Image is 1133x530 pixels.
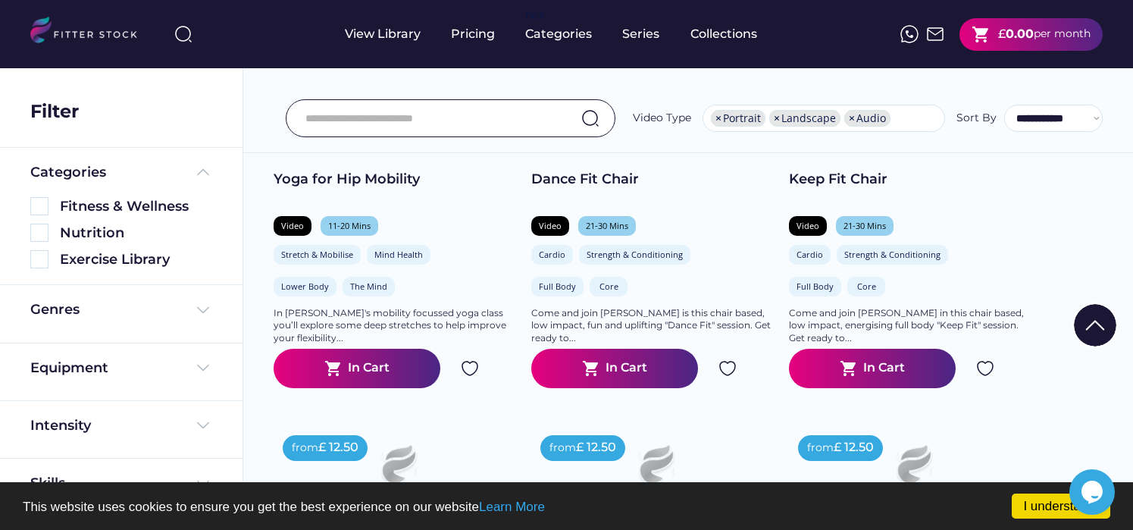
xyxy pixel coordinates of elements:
[855,281,878,292] div: Core
[539,281,576,292] div: Full Body
[622,26,660,42] div: Series
[281,220,304,231] div: Video
[769,110,840,127] li: Landscape
[30,17,150,48] img: LOGO.svg
[30,474,68,493] div: Skills
[194,163,212,181] img: Frame%20%285%29.svg
[1074,304,1116,347] img: Group%201000002322%20%281%29.svg
[324,359,343,378] button: shopping_cart
[606,359,647,378] div: In Cart
[581,109,599,127] img: search-normal.svg
[531,307,774,345] div: Come and join [PERSON_NAME] is this chair based, low impact, fun and uplifting "Dance Fit" sessio...
[292,441,318,456] div: from
[30,197,49,215] img: Rectangle%205126.svg
[30,250,49,268] img: Rectangle%205126.svg
[350,281,387,292] div: The Mind
[194,416,212,434] img: Frame%20%284%29.svg
[718,359,737,378] img: Group%201000002324.svg
[174,25,192,43] img: search-normal%203.svg
[30,416,91,435] div: Intensity
[348,359,390,378] div: In Cart
[30,300,80,319] div: Genres
[539,249,565,260] div: Cardio
[715,113,721,124] span: ×
[194,359,212,377] img: Frame%20%284%29.svg
[479,500,545,514] a: Learn More
[711,110,765,127] li: Portrait
[797,281,834,292] div: Full Body
[525,8,545,23] div: fvck
[274,170,516,189] div: Yoga for Hip Mobility
[998,26,1006,42] div: £
[690,26,757,42] div: Collections
[60,197,212,216] div: Fitness & Wellness
[318,439,358,456] div: £ 12.50
[834,439,874,456] div: £ 12.50
[789,307,1031,345] div: Come and join [PERSON_NAME] in this chair based, low impact, energising full body "Keep Fit" sess...
[274,307,516,345] div: In [PERSON_NAME]'s mobility focussed yoga class you’ll explore some deep stretches to help improv...
[797,249,823,260] div: Cardio
[1012,494,1110,519] a: I understand!
[30,359,108,378] div: Equipment
[774,113,780,124] span: ×
[863,359,905,378] div: In Cart
[531,170,774,189] div: Dance Fit Chair
[525,26,592,42] div: Categories
[797,220,819,231] div: Video
[926,25,944,43] img: Frame%2051.svg
[582,359,600,378] button: shopping_cart
[1069,469,1118,515] iframe: chat widget
[23,500,1110,513] p: This website uses cookies to ensure you get the best experience on our website
[597,281,620,292] div: Core
[328,220,371,231] div: 11-20 Mins
[345,26,421,42] div: View Library
[194,301,212,319] img: Frame%20%284%29.svg
[900,25,919,43] img: meteor-icons_whatsapp%20%281%29.svg
[374,249,423,260] div: Mind Health
[281,281,329,292] div: Lower Body
[844,249,941,260] div: Strength & Conditioning
[30,163,106,182] div: Categories
[789,170,1031,189] div: Keep Fit Chair
[60,250,212,269] div: Exercise Library
[451,26,495,42] div: Pricing
[586,220,628,231] div: 21-30 Mins
[807,441,834,456] div: from
[30,224,49,242] img: Rectangle%205126.svg
[587,249,683,260] div: Strength & Conditioning
[194,475,212,493] img: Frame%20%284%29.svg
[976,359,994,378] img: Group%201000002324.svg
[844,110,890,127] li: Audio
[30,99,79,124] div: Filter
[843,220,886,231] div: 21-30 Mins
[633,111,691,126] div: Video Type
[972,25,991,44] button: shopping_cart
[281,249,353,260] div: Stretch & Mobilise
[956,111,997,126] div: Sort By
[60,224,212,243] div: Nutrition
[1006,27,1034,41] strong: 0.00
[840,359,858,378] button: shopping_cart
[461,359,479,378] img: Group%201000002324.svg
[1034,27,1091,42] div: per month
[539,220,562,231] div: Video
[849,113,855,124] span: ×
